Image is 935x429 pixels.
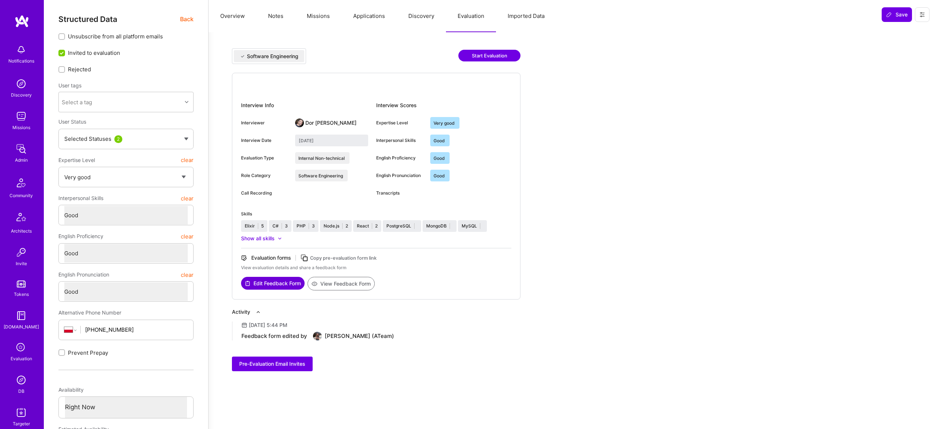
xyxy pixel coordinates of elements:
div: Interpersonal Skills [376,137,424,144]
img: Skill Targeter [14,405,28,420]
div: Evaluation [11,355,32,362]
div: MySQL [462,223,477,229]
img: Community [12,174,30,192]
div: English Proficiency [376,155,424,161]
span: Pre-Evaluation Email Invites [239,360,305,368]
div: View evaluation details and share a feedback form [241,264,511,271]
div: Tokens [14,290,29,298]
i: icon SelectionTeam [14,341,28,355]
button: clear [181,154,194,167]
a: Edit Feedback Form [241,277,305,290]
button: Pre-Evaluation Email Invites [232,357,313,371]
div: Invite [16,260,27,267]
div: Evaluation forms [251,254,291,261]
input: +1 (000) 000-0000 [85,320,188,339]
span: Interpersonal Skills [58,192,103,205]
span: Save [886,11,908,18]
div: Activity [232,308,250,316]
div: Architects [11,227,32,235]
img: Admin Search [14,373,28,387]
div: Notifications [8,57,34,65]
span: Alternative Phone Number [58,309,121,316]
div: 2 [346,223,348,229]
div: Skills [241,211,511,217]
div: Interview Date [241,137,289,144]
span: Invited to evaluation [68,49,120,57]
img: User Avatar [295,118,304,127]
div: Missions [12,124,30,131]
div: Call Recording [241,190,289,196]
img: admin teamwork [14,142,28,156]
div: Targeter [13,420,30,428]
i: icon Copy [300,254,309,262]
img: Architects [12,210,30,227]
div: 2 [375,223,378,229]
div: Dor [PERSON_NAME] [305,119,356,127]
div: React [357,223,369,229]
div: Transcripts [376,190,424,196]
div: English Pronunciation [376,172,424,179]
div: Feedback form edited by [241,332,307,340]
div: Interview Info [241,99,376,111]
div: [DOMAIN_NAME] [4,323,39,331]
div: 3 [285,223,288,229]
i: icon Chevron [185,100,188,104]
button: clear [181,268,194,281]
span: Rejected [68,65,91,73]
img: logo [15,15,29,28]
span: Selected Statuses [64,135,111,142]
span: Back [180,15,194,24]
div: Show all skills [241,235,275,242]
img: discovery [14,76,28,91]
button: clear [181,192,194,205]
span: Expertise Level [58,154,95,167]
div: Discovery [11,91,32,99]
label: User tags [58,82,81,89]
div: Elixir [245,223,255,229]
div: Admin [15,156,28,164]
div: Availability [58,383,194,396]
div: PostgreSQL [386,223,411,229]
button: Save [882,7,912,22]
div: MongoDB [426,223,447,229]
img: Invite [14,245,28,260]
div: 2 [114,135,122,143]
div: Evaluation Type [241,155,289,161]
span: English Pronunciation [58,268,109,281]
div: PHP [297,223,306,229]
div: DB [18,387,24,395]
div: Software Engineering [247,53,298,60]
span: Prevent Prepay [68,349,108,357]
span: Structured Data [58,15,117,24]
div: [PERSON_NAME] (ATeam) [325,332,394,340]
div: Interviewer [241,120,289,126]
img: bell [14,42,28,57]
div: 5 [261,223,264,229]
div: Role Category [241,172,289,179]
span: User Status [58,118,86,125]
img: guide book [14,308,28,323]
div: Community [9,192,33,199]
div: Expertise Level [376,120,424,126]
img: teamwork [14,109,28,124]
button: clear [181,230,194,243]
button: Start Evaluation [458,50,520,61]
div: Node.js [324,223,339,229]
img: tokens [17,281,26,287]
button: View Feedback Form [308,277,375,290]
div: Select a tag [62,98,92,106]
span: English Proficiency [58,230,103,243]
span: Unsubscribe from all platform emails [68,33,163,40]
div: Interview Scores [376,99,511,111]
button: Edit Feedback Form [241,277,305,290]
div: [DATE] 5:44 PM [249,321,287,329]
img: User Avatar [313,332,322,340]
div: Copy pre-evaluation form link [310,254,377,262]
img: caret [184,138,188,140]
div: 3 [312,223,315,229]
div: C# [272,223,279,229]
